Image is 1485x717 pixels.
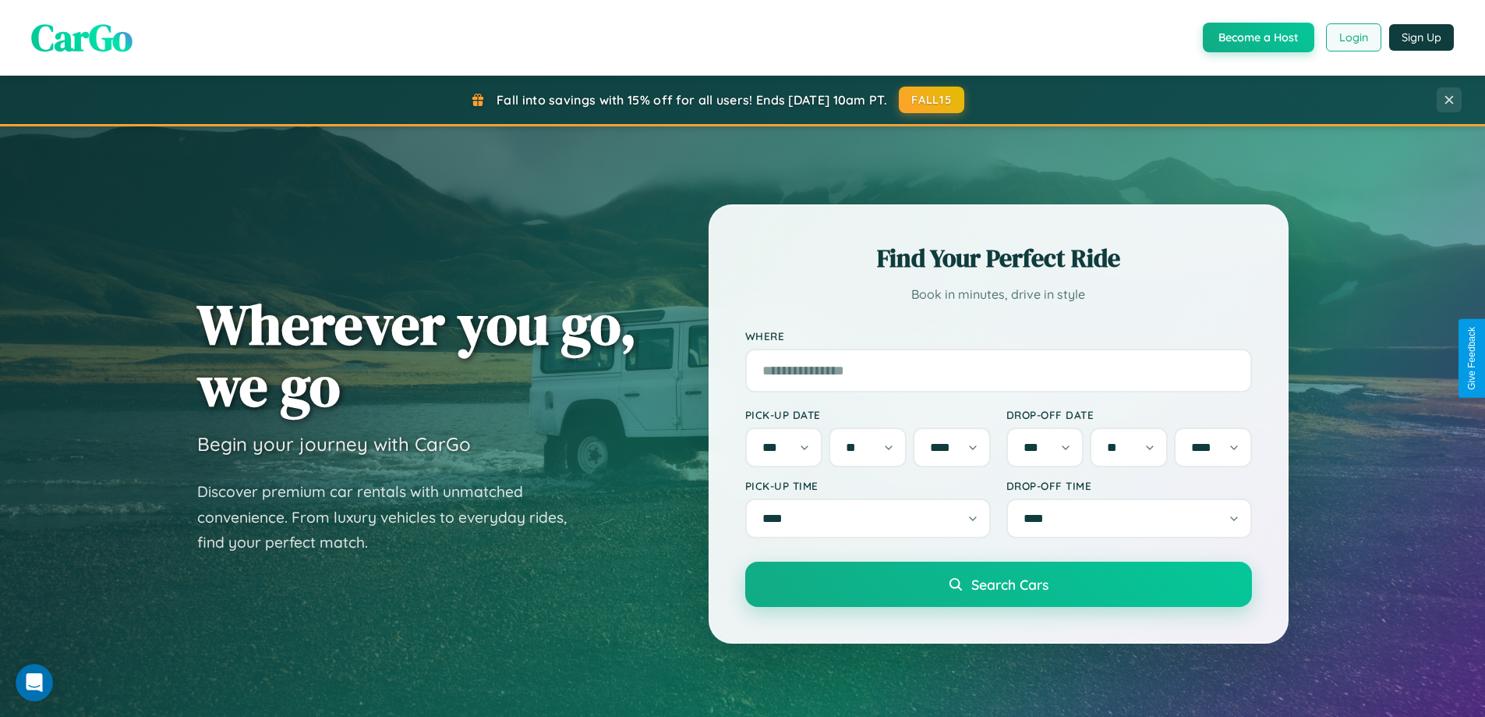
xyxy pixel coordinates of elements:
h3: Begin your journey with CarGo [197,432,471,456]
p: Discover premium car rentals with unmatched convenience. From luxury vehicles to everyday rides, ... [197,479,587,555]
h1: Wherever you go, we go [197,293,637,417]
div: Give Feedback [1466,327,1477,390]
button: Sign Up [1389,24,1454,51]
label: Pick-up Date [745,408,991,421]
button: Login [1326,23,1381,51]
span: CarGo [31,12,133,63]
h2: Find Your Perfect Ride [745,241,1252,275]
p: Book in minutes, drive in style [745,283,1252,306]
button: Become a Host [1203,23,1314,52]
button: Search Cars [745,562,1252,607]
label: Pick-up Time [745,479,991,492]
label: Drop-off Time [1006,479,1252,492]
label: Drop-off Date [1006,408,1252,421]
button: FALL15 [899,87,964,113]
label: Where [745,329,1252,343]
span: Search Cars [971,576,1048,593]
iframe: Intercom live chat [16,664,53,701]
span: Fall into savings with 15% off for all users! Ends [DATE] 10am PT. [497,92,887,108]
